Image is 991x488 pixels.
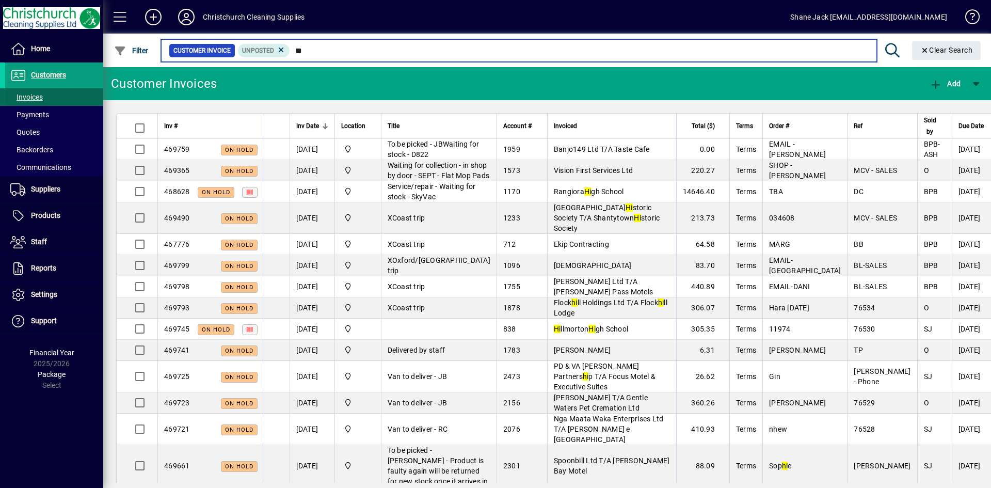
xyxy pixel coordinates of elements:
[854,304,875,312] span: 76534
[290,445,334,487] td: [DATE]
[736,166,756,175] span: Terms
[503,214,520,222] span: 1233
[924,282,938,291] span: BPB
[388,399,447,407] span: Van to deliver - JB
[554,325,561,333] em: Hi
[769,161,826,180] span: SHOP - [PERSON_NAME]
[554,277,653,296] span: [PERSON_NAME] Ltd T/A [PERSON_NAME] Pass Motels
[31,238,47,246] span: Staff
[584,187,592,196] em: Hi
[238,44,290,57] mat-chip: Customer Invoice Status: Unposted
[503,425,520,433] span: 2076
[676,414,729,445] td: 410.93
[388,282,425,291] span: XCoast trip
[31,185,60,193] span: Suppliers
[242,47,274,54] span: Unposted
[341,281,375,292] span: Christchurch Cleaning Supplies Ltd
[225,242,253,248] span: On hold
[10,111,49,119] span: Payments
[164,240,190,248] span: 467776
[769,240,790,248] span: MARG
[854,367,910,386] span: [PERSON_NAME] - Phone
[388,120,399,132] span: Title
[924,425,933,433] span: SJ
[676,139,729,160] td: 0.00
[29,349,74,357] span: Financial Year
[736,304,756,312] span: Terms
[290,361,334,392] td: [DATE]
[10,93,43,101] span: Invoices
[170,8,203,26] button: Profile
[736,425,756,433] span: Terms
[924,240,938,248] span: BPB
[503,166,520,175] span: 1573
[854,166,897,175] span: MCV - SALES
[31,44,50,53] span: Home
[164,120,178,132] span: Inv #
[676,319,729,340] td: 305.35
[676,361,729,392] td: 26.62
[5,282,103,308] a: Settings
[854,346,863,354] span: TP
[769,399,826,407] span: [PERSON_NAME]
[341,186,375,197] span: Christchurch Cleaning Supplies Ltd
[341,371,375,382] span: Christchurch Cleaning Supplies Ltd
[164,145,190,153] span: 469759
[676,276,729,297] td: 440.89
[769,214,795,222] span: 034608
[202,326,230,333] span: On hold
[554,415,664,444] span: Nga Maata Waka Enterprises Ltd T/A [PERSON_NAME] e [GEOGRAPHIC_DATA]
[38,370,66,379] span: Package
[503,261,520,270] span: 1096
[341,120,365,132] span: Location
[676,181,729,202] td: 14646.40
[503,462,520,470] span: 2301
[225,400,253,407] span: On hold
[854,282,887,291] span: BL-SALES
[164,120,258,132] div: Inv #
[164,372,190,381] span: 469725
[388,214,425,222] span: XCoast trip
[341,460,375,471] span: Christchurch Cleaning Supplies Ltd
[854,462,910,470] span: [PERSON_NAME]
[341,344,375,356] span: Christchurch Cleaning Supplies Ltd
[290,276,334,297] td: [DATE]
[769,325,790,333] span: 11974
[388,346,445,354] span: Delivered by staff
[736,214,756,222] span: Terms
[924,261,938,270] span: BPB
[634,214,641,222] em: Hi
[676,255,729,276] td: 83.70
[10,128,40,136] span: Quotes
[164,346,190,354] span: 469741
[854,261,887,270] span: BL-SALES
[854,240,864,248] span: BB
[503,187,520,196] span: 1170
[164,214,190,222] span: 469490
[388,182,476,201] span: Service/repair - Waiting for stock - SkyVac
[554,393,648,412] span: [PERSON_NAME] T/A Gentle Waters Pet Cremation Ltd
[290,340,334,361] td: [DATE]
[388,120,490,132] div: Title
[341,165,375,176] span: Christchurch Cleaning Supplies Ltd
[111,75,217,92] div: Customer Invoices
[554,261,632,270] span: [DEMOGRAPHIC_DATA]
[924,166,929,175] span: O
[769,304,809,312] span: Hara [DATE]
[164,282,190,291] span: 469798
[290,392,334,414] td: [DATE]
[290,255,334,276] td: [DATE]
[854,325,875,333] span: 76530
[225,263,253,270] span: On hold
[554,203,660,232] span: [GEOGRAPHIC_DATA] storic Society T/A Shantytown storic Society
[676,160,729,181] td: 220.27
[790,9,947,25] div: Shane Jack [EMAIL_ADDRESS][DOMAIN_NAME]
[341,120,375,132] div: Location
[769,140,826,159] span: EMAIL - [PERSON_NAME]
[554,346,611,354] span: [PERSON_NAME]
[341,239,375,250] span: Christchurch Cleaning Supplies Ltd
[958,120,984,132] span: Due Date
[341,397,375,408] span: Christchurch Cleaning Supplies Ltd
[676,234,729,255] td: 64.58
[554,166,633,175] span: Vision First Services Ltd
